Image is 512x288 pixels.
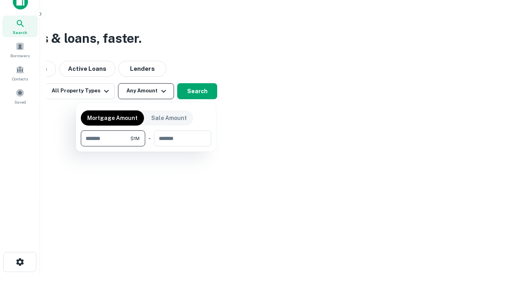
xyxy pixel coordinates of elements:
[151,114,187,122] p: Sale Amount
[472,224,512,262] iframe: Chat Widget
[130,135,140,142] span: $1M
[148,130,151,146] div: -
[87,114,138,122] p: Mortgage Amount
